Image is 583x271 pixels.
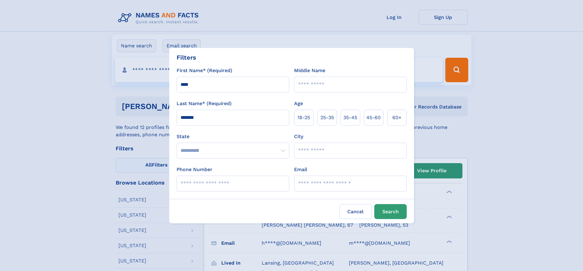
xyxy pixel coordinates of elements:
div: Filters [177,53,196,62]
label: Email [294,166,307,173]
label: City [294,133,303,140]
label: Middle Name [294,67,325,74]
span: 60+ [392,114,402,121]
span: 18‑25 [297,114,310,121]
span: 45‑60 [366,114,381,121]
label: First Name* (Required) [177,67,232,74]
label: Phone Number [177,166,212,173]
span: 35‑45 [343,114,357,121]
label: State [177,133,289,140]
button: Search [374,204,407,219]
label: Age [294,100,303,107]
span: 25‑35 [320,114,334,121]
label: Cancel [339,204,372,219]
label: Last Name* (Required) [177,100,232,107]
